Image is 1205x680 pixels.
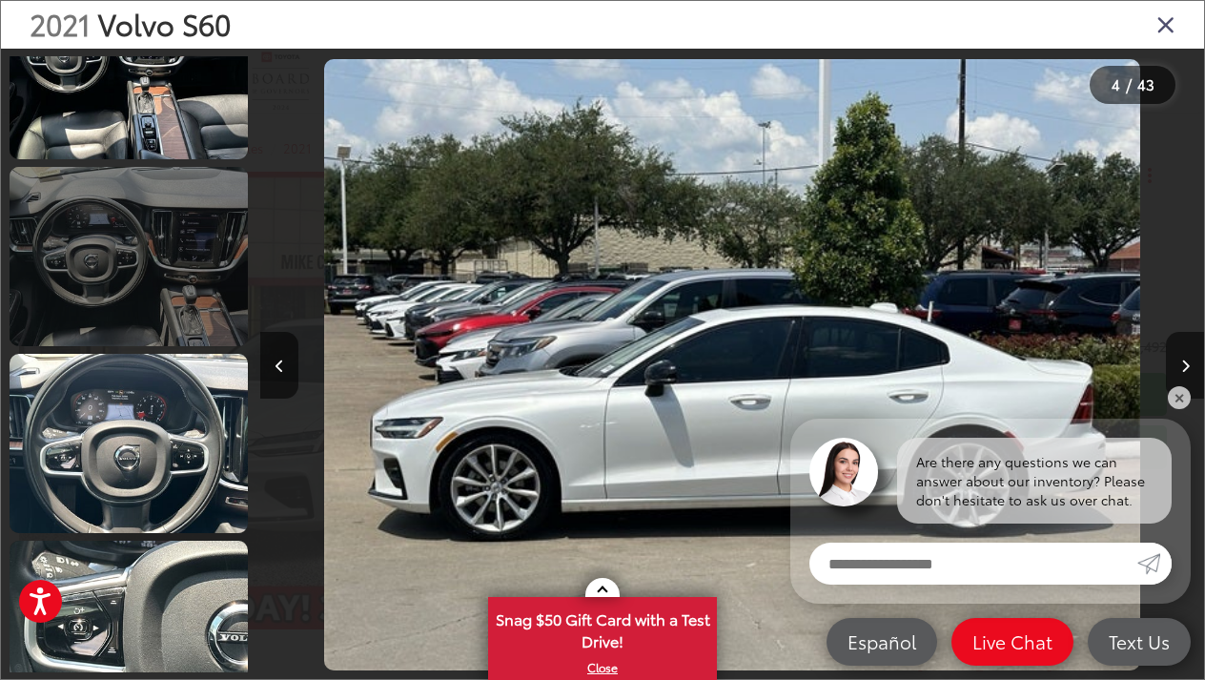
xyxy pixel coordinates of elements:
[838,629,926,653] span: Español
[260,59,1204,671] div: 2021 Volvo S60 T5 Momentum 3
[1099,629,1179,653] span: Text Us
[30,3,91,44] span: 2021
[1124,78,1134,92] span: /
[1137,73,1154,94] span: 43
[809,438,878,506] img: Agent profile photo
[1137,543,1172,585] a: Submit
[1166,332,1204,399] button: Next image
[98,3,231,44] span: Volvo S60
[324,59,1140,671] img: 2021 Volvo S60 T5 Momentum
[827,618,937,666] a: Español
[897,438,1172,524] div: Are there any questions we can answer about our inventory? Please don't hesitate to ask us over c...
[260,332,298,399] button: Previous image
[951,618,1073,666] a: Live Chat
[1156,11,1175,36] i: Close gallery
[7,352,250,535] img: 2021 Volvo S60 T5 Momentum
[963,629,1062,653] span: Live Chat
[490,599,715,657] span: Snag $50 Gift Card with a Test Drive!
[1112,73,1120,94] span: 4
[1088,618,1191,666] a: Text Us
[809,543,1137,585] input: Enter your message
